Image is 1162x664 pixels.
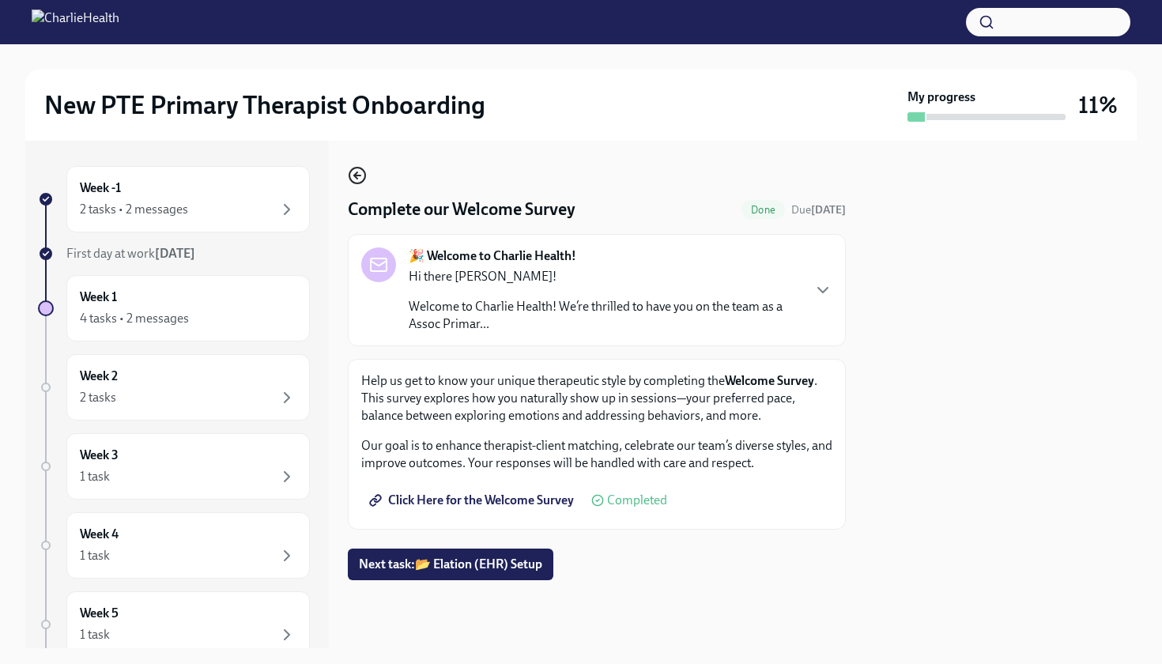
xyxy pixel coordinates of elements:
h6: Week 4 [80,526,119,543]
p: Our goal is to enhance therapist-client matching, celebrate our team’s diverse styles, and improv... [361,437,832,472]
div: 4 tasks • 2 messages [80,310,189,327]
h4: Complete our Welcome Survey [348,198,575,221]
span: First day at work [66,246,195,261]
h2: New PTE Primary Therapist Onboarding [44,89,485,121]
h6: Week 1 [80,289,117,306]
h6: Week 2 [80,368,118,385]
strong: [DATE] [811,203,846,217]
strong: 🎉 Welcome to Charlie Health! [409,247,576,265]
strong: [DATE] [155,246,195,261]
div: 2 tasks • 2 messages [80,201,188,218]
a: Week 51 task [38,591,310,658]
div: 1 task [80,468,110,485]
a: Week -12 tasks • 2 messages [38,166,310,232]
span: Due [791,203,846,217]
button: Next task:📂 Elation (EHR) Setup [348,549,553,580]
h6: Week -1 [80,179,121,197]
div: 1 task [80,626,110,643]
p: Welcome to Charlie Health! We’re thrilled to have you on the team as a Assoc Primar... [409,298,801,333]
a: Week 31 task [38,433,310,500]
a: Click Here for the Welcome Survey [361,485,585,516]
strong: Welcome Survey [725,373,814,388]
span: Completed [607,494,667,507]
h6: Week 3 [80,447,119,464]
img: CharlieHealth [32,9,119,35]
h6: Week 5 [80,605,119,622]
span: Click Here for the Welcome Survey [372,492,574,508]
div: 1 task [80,547,110,564]
div: 2 tasks [80,389,116,406]
strong: My progress [907,89,975,106]
a: First day at work[DATE] [38,245,310,262]
span: September 17th, 2025 10:00 [791,202,846,217]
span: Done [741,204,785,216]
p: Hi there [PERSON_NAME]! [409,268,801,285]
h3: 11% [1078,91,1118,119]
p: Help us get to know your unique therapeutic style by completing the . This survey explores how yo... [361,372,832,424]
a: Week 22 tasks [38,354,310,421]
a: Week 14 tasks • 2 messages [38,275,310,341]
a: Week 41 task [38,512,310,579]
span: Next task : 📂 Elation (EHR) Setup [359,556,542,572]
